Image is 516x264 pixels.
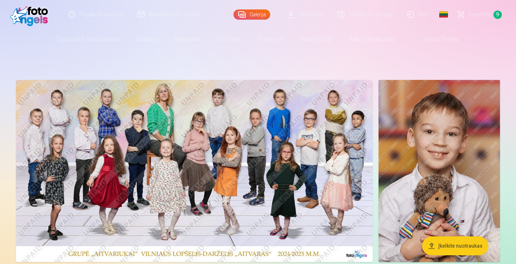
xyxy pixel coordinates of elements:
a: Galerija [233,9,270,20]
a: Rinkiniai [127,29,165,49]
a: Kalendoriai [293,29,340,49]
a: Puodeliai [208,29,249,49]
a: Visos prekės [404,29,468,49]
a: Raktų pakabukas [340,29,404,49]
a: Magnetai [165,29,208,49]
button: Įkelkite nuotraukas [422,236,488,255]
a: Spausdinti nuotraukas [48,29,127,49]
a: Suvenyrai [249,29,293,49]
img: /fa5 [10,3,52,26]
span: 9 [493,11,502,19]
span: Krepšelis [468,10,491,19]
